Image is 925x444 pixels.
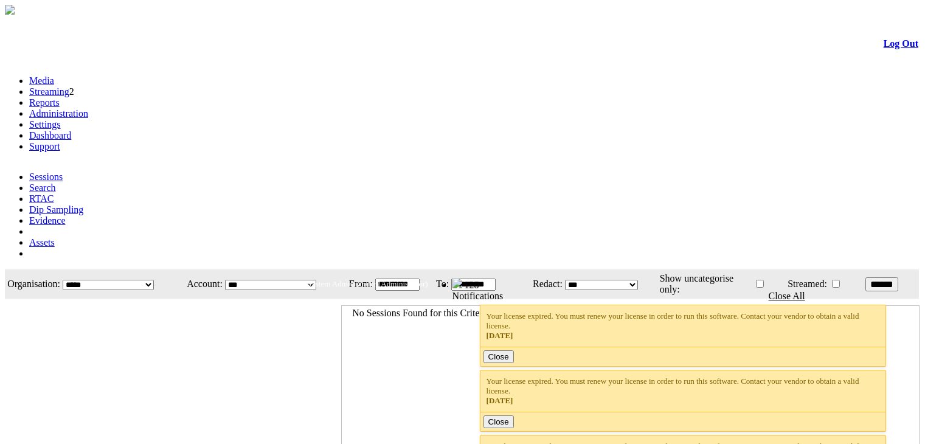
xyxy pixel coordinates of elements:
[29,108,88,119] a: Administration
[483,415,514,428] button: Close
[274,279,428,288] span: Welcome, System Administrator (Administrator)
[29,193,54,204] a: RTAC
[29,237,55,248] a: Assets
[487,311,880,341] div: Your license expired. You must renew your license in order to run this software. Contact your ven...
[29,215,66,226] a: Evidence
[487,396,513,405] span: [DATE]
[5,5,15,15] img: arrow-3.png
[29,204,83,215] a: Dip Sampling
[29,75,54,86] a: Media
[29,119,61,130] a: Settings
[69,86,74,97] span: 2
[29,182,56,193] a: Search
[483,350,514,363] button: Close
[769,291,805,301] a: Close All
[6,271,61,297] td: Organisation:
[487,376,880,406] div: Your license expired. You must renew your license in order to run this software. Contact your ven...
[178,271,223,297] td: Account:
[29,97,60,108] a: Reports
[884,38,918,49] a: Log Out
[487,331,513,340] span: [DATE]
[29,172,63,182] a: Sessions
[452,291,895,302] div: Notifications
[452,279,462,288] img: bell25.png
[29,86,69,97] a: Streaming
[465,280,479,290] span: 128
[29,141,60,151] a: Support
[29,130,71,140] a: Dashboard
